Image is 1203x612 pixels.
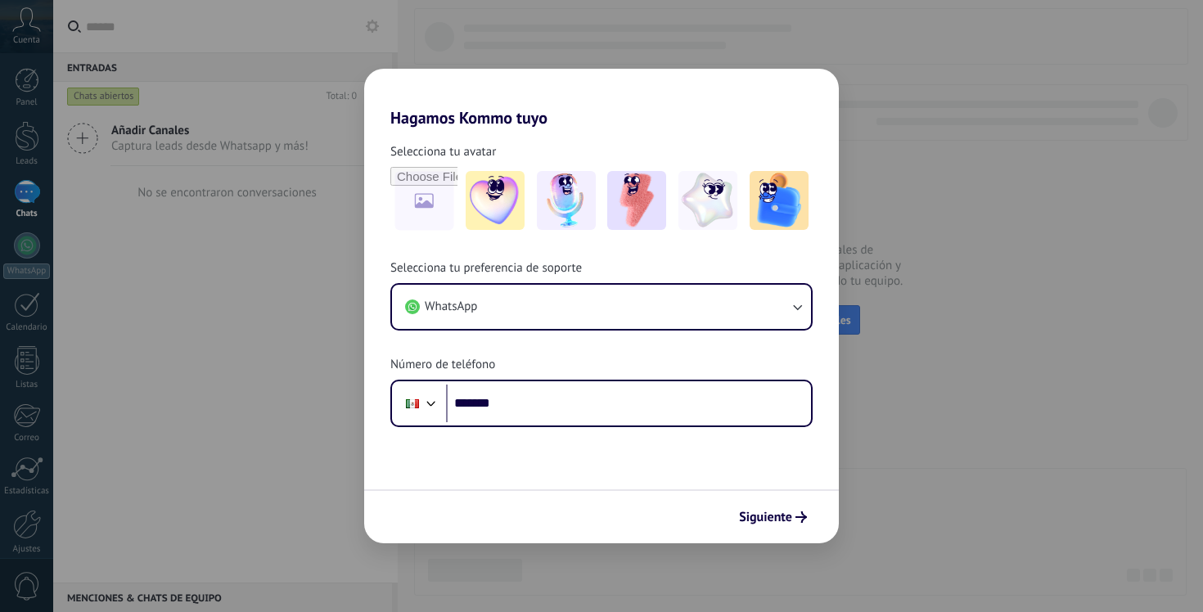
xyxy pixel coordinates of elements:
[466,171,525,230] img: -1.jpeg
[732,503,814,531] button: Siguiente
[739,511,792,523] span: Siguiente
[390,144,496,160] span: Selecciona tu avatar
[397,386,428,421] div: Mexico: + 52
[678,171,737,230] img: -4.jpeg
[607,171,666,230] img: -3.jpeg
[425,299,477,315] span: WhatsApp
[750,171,809,230] img: -5.jpeg
[390,260,582,277] span: Selecciona tu preferencia de soporte
[537,171,596,230] img: -2.jpeg
[390,357,495,373] span: Número de teléfono
[392,285,811,329] button: WhatsApp
[364,69,839,128] h2: Hagamos Kommo tuyo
